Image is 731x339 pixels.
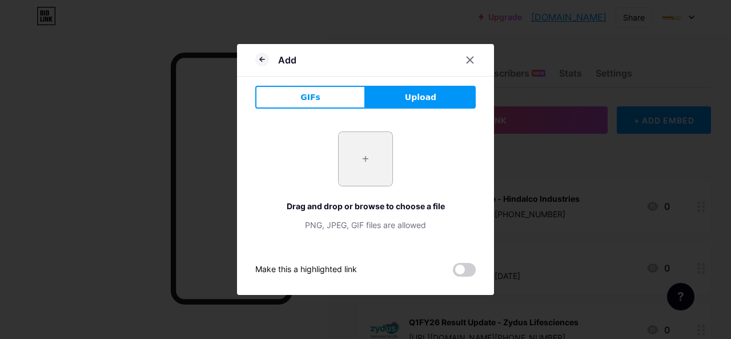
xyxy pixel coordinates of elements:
div: PNG, JPEG, GIF files are allowed [255,219,476,231]
div: Drag and drop or browse to choose a file [255,200,476,212]
span: GIFs [300,91,320,103]
button: Upload [365,86,476,109]
div: Add [278,53,296,67]
div: Make this a highlighted link [255,263,357,277]
span: Upload [405,91,436,103]
button: GIFs [255,86,365,109]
